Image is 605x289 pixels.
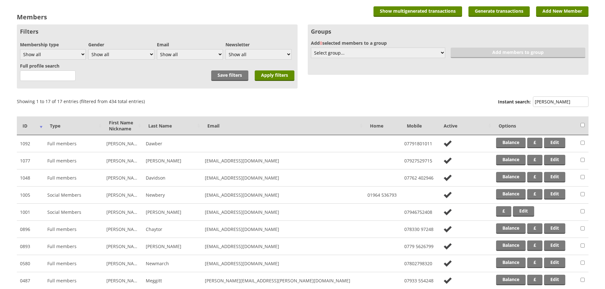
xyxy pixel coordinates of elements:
[103,152,143,169] td: [PERSON_NAME]
[513,206,534,217] a: Edit
[17,255,44,272] td: 0580
[496,155,526,165] a: Balance
[17,221,44,238] td: 0896
[17,13,47,21] h2: Members
[17,169,44,187] td: 1048
[534,174,536,180] strong: £
[88,42,154,48] label: Gender
[441,208,454,216] img: no
[20,28,294,35] h3: Filters
[143,187,202,204] td: Newbery
[441,157,454,165] img: no
[373,6,462,17] a: Show multigenerated transactions
[527,240,542,251] a: £
[438,116,493,135] th: Active: activate to sort column ascending
[527,258,542,268] a: £
[534,276,536,282] strong: £
[401,221,438,238] td: 078330 97248
[44,204,103,221] td: Social Members
[534,242,536,248] strong: £
[496,240,526,251] a: Balance
[202,169,364,187] td: [EMAIL_ADDRESS][DOMAIN_NAME]
[496,206,511,217] a: £
[202,238,364,255] td: [EMAIL_ADDRESS][DOMAIN_NAME]
[441,191,454,199] img: no
[44,116,103,135] th: Type: activate to sort column ascending
[544,138,565,148] a: Edit
[202,221,364,238] td: [EMAIL_ADDRESS][DOMAIN_NAME]
[401,238,438,255] td: 0779 5626799
[534,191,536,197] strong: £
[441,174,454,182] img: no
[202,116,364,135] th: Email: activate to sort column ascending
[527,138,542,148] a: £
[441,277,454,285] img: no
[527,223,542,234] a: £
[255,70,294,81] input: Apply filters
[143,221,202,238] td: Chaytor
[534,225,536,231] strong: £
[544,189,565,200] a: Edit
[544,240,565,251] a: Edit
[17,204,44,221] td: 1001
[496,189,526,200] a: Balance
[311,40,585,46] label: Add selected members to a group
[202,255,364,272] td: [EMAIL_ADDRESS][DOMAIN_NAME]
[103,221,143,238] td: [PERSON_NAME]
[401,152,438,169] td: 07927529715
[20,63,59,69] label: Full profile search
[143,255,202,272] td: Newmarch
[44,238,103,255] td: Full members
[496,138,526,148] a: Balance
[502,208,505,214] strong: £
[103,116,143,135] th: First NameNickname: activate to sort column ascending
[17,116,44,135] th: ID: activate to sort column ascending
[103,187,143,204] td: [PERSON_NAME]
[17,238,44,255] td: 0893
[202,152,364,169] td: [EMAIL_ADDRESS][DOMAIN_NAME]
[401,135,438,152] td: 07791801011
[496,275,526,285] a: Balance
[441,242,454,250] img: no
[143,204,202,221] td: [PERSON_NAME]
[320,40,322,46] span: 0
[44,187,103,204] td: Social Members
[143,116,202,135] th: Last Name: activate to sort column ascending
[468,6,530,17] a: Generate transactions
[103,204,143,221] td: [PERSON_NAME]
[143,135,202,152] td: Dawber
[493,116,577,135] th: Options
[103,135,143,152] td: [PERSON_NAME] [PERSON_NAME]
[441,259,454,267] img: no
[44,135,103,152] td: Full members
[527,172,542,182] a: £
[143,152,202,169] td: [PERSON_NAME]
[103,169,143,187] td: [PERSON_NAME]
[544,258,565,268] a: Edit
[143,169,202,187] td: Davidson
[157,42,223,48] label: Email
[20,70,76,81] input: 3 characters minimum
[401,169,438,187] td: 07762 402946
[534,259,536,265] strong: £
[364,187,401,204] td: 01964 536793
[44,255,103,272] td: Full members
[534,139,536,145] strong: £
[211,70,248,81] a: Save filters
[544,223,565,234] a: Edit
[496,172,526,182] a: Balance
[202,187,364,204] td: [EMAIL_ADDRESS][DOMAIN_NAME]
[527,189,542,200] a: £
[44,221,103,238] td: Full members
[225,42,291,48] label: Newsletter
[527,155,542,165] a: £
[441,140,454,148] img: no
[17,135,44,152] td: 1092
[17,152,44,169] td: 1077
[544,172,565,182] a: Edit
[401,116,438,135] th: Mobile
[441,225,454,233] img: no
[103,238,143,255] td: [PERSON_NAME]
[544,155,565,165] a: Edit
[533,96,588,107] input: Instant search:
